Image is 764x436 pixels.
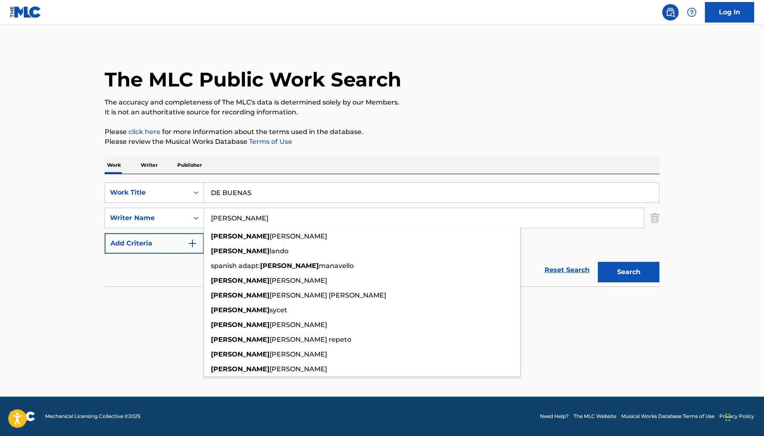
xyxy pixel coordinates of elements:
span: [PERSON_NAME] [270,277,327,284]
div: Arrastrar [725,405,730,429]
a: Log In [705,2,754,23]
a: The MLC Website [574,413,616,420]
strong: [PERSON_NAME] [260,262,319,270]
form: Search Form [105,182,659,286]
p: Writer [138,157,160,174]
span: Mechanical Licensing Collective © 2025 [45,413,140,420]
span: [PERSON_NAME] [270,350,327,358]
a: Public Search [662,4,679,20]
span: [PERSON_NAME] [270,232,327,240]
strong: [PERSON_NAME] [211,247,270,255]
span: [PERSON_NAME] [270,365,327,373]
strong: [PERSON_NAME] [211,365,270,373]
div: Help [684,4,700,20]
img: 9d2ae6d4665cec9f34b9.svg [188,238,197,248]
span: [PERSON_NAME] [PERSON_NAME] [270,291,386,299]
p: Publisher [175,157,204,174]
span: [PERSON_NAME] repeto [270,336,351,343]
span: spanish adapt: [211,262,260,270]
img: help [687,7,697,17]
a: Privacy Policy [719,413,754,420]
a: Need Help? [540,413,569,420]
strong: [PERSON_NAME] [211,277,270,284]
div: Widget de chat [723,397,764,436]
a: Reset Search [540,261,594,279]
strong: [PERSON_NAME] [211,350,270,358]
strong: [PERSON_NAME] [211,232,270,240]
strong: [PERSON_NAME] [211,321,270,329]
strong: [PERSON_NAME] [211,291,270,299]
img: Delete Criterion [650,208,659,228]
span: lando [270,247,288,255]
p: The accuracy and completeness of The MLC's data is determined solely by our Members. [105,98,659,107]
p: Please for more information about the terms used in the database. [105,127,659,137]
p: Please review the Musical Works Database [105,137,659,147]
button: Add Criteria [105,233,204,254]
p: It is not an authoritative source for recording information. [105,107,659,117]
a: Musical Works Database Terms of Use [621,413,714,420]
div: Writer Name [110,213,184,223]
img: logo [10,411,35,421]
a: click here [128,128,160,136]
span: [PERSON_NAME] [270,321,327,329]
a: Terms of Use [247,138,292,145]
div: Work Title [110,188,184,198]
p: Work [105,157,124,174]
strong: [PERSON_NAME] [211,336,270,343]
h1: The MLC Public Work Search [105,67,401,92]
img: MLC Logo [10,6,41,18]
iframe: Chat Widget [723,397,764,436]
span: sycet [270,306,287,314]
strong: [PERSON_NAME] [211,306,270,314]
button: Search [598,262,659,282]
span: manavello [319,262,354,270]
img: search [666,7,675,17]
